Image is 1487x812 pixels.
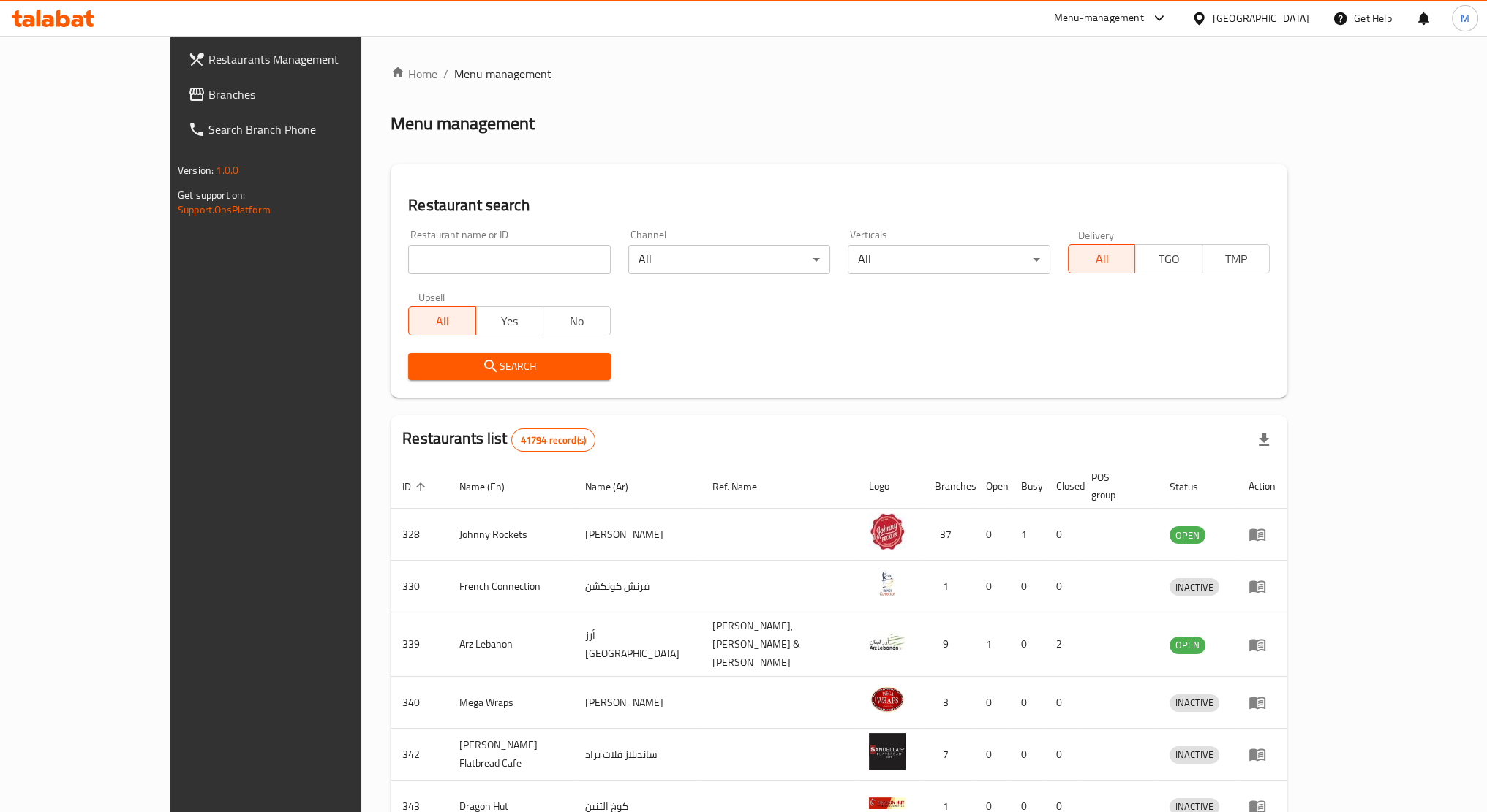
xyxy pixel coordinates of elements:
td: French Connection [448,561,573,612]
a: Support.OpsPlatform [178,200,271,219]
td: 0 [1009,561,1044,612]
span: Name (Ar) [585,478,647,496]
td: 9 [923,612,974,677]
td: 3 [923,677,974,729]
th: Open [974,464,1009,509]
div: INACTIVE [1170,694,1219,712]
th: Logo [857,464,923,509]
div: Menu-management [1054,10,1144,27]
span: TGO [1141,248,1197,270]
td: 0 [1044,677,1080,729]
td: 1 [974,612,1009,677]
td: 37 [923,509,974,561]
span: No [549,311,605,332]
span: Branches [208,86,407,103]
div: All [628,245,830,274]
td: [PERSON_NAME] [573,677,701,729]
img: Mega Wraps [869,681,906,718]
label: Delivery [1078,229,1115,240]
a: Restaurants Management [176,42,419,77]
div: Menu [1249,636,1276,653]
div: Menu [1249,745,1276,763]
td: 1 [1009,509,1044,561]
div: Menu [1249,577,1276,595]
td: أرز [GEOGRAPHIC_DATA] [573,612,701,677]
button: All [408,306,476,335]
th: Action [1237,464,1287,509]
div: Menu [1249,525,1276,543]
a: Branches [176,77,419,112]
span: INACTIVE [1170,579,1219,596]
button: Search [408,353,610,380]
td: 342 [391,729,448,781]
span: Menu management [454,65,551,83]
span: OPEN [1170,527,1205,544]
div: All [848,245,1050,274]
div: OPEN [1170,637,1205,654]
td: 330 [391,561,448,612]
img: Arz Lebanon [869,623,906,660]
a: Search Branch Phone [176,112,419,147]
span: 1.0.0 [216,161,238,180]
td: 0 [1009,677,1044,729]
td: 0 [974,561,1009,612]
button: TMP [1202,244,1270,273]
span: Get support on: [178,186,245,205]
button: Yes [475,306,543,335]
th: Branches [923,464,974,509]
td: 340 [391,677,448,729]
td: 0 [1044,509,1080,561]
h2: Restaurants list [402,428,595,452]
span: Yes [482,311,538,332]
button: All [1068,244,1136,273]
td: 7 [923,729,974,781]
span: OPEN [1170,637,1205,653]
div: INACTIVE [1170,578,1219,596]
nav: breadcrumb [391,65,1287,83]
img: Johnny Rockets [869,513,906,550]
th: Busy [1009,464,1044,509]
td: سانديلاز فلات براد [573,729,701,781]
div: [GEOGRAPHIC_DATA] [1213,10,1309,26]
button: No [543,306,611,335]
td: 0 [1009,729,1044,781]
span: 41794 record(s) [512,433,595,447]
td: Mega Wraps [448,677,573,729]
td: 328 [391,509,448,561]
img: French Connection [869,565,906,602]
span: Name (En) [459,478,524,496]
span: INACTIVE [1170,746,1219,763]
span: Restaurants Management [208,50,407,68]
td: 0 [974,729,1009,781]
span: INACTIVE [1170,694,1219,711]
h2: Menu management [391,112,535,135]
img: Sandella's Flatbread Cafe [869,733,906,770]
span: Search Branch Phone [208,121,407,138]
span: M [1461,10,1469,26]
td: 0 [1009,612,1044,677]
div: OPEN [1170,526,1205,544]
span: TMP [1208,248,1264,270]
td: 339 [391,612,448,677]
td: 0 [974,677,1009,729]
div: Menu [1249,694,1276,711]
span: All [415,311,470,332]
td: 0 [1044,729,1080,781]
td: 0 [974,509,1009,561]
span: Search [420,357,598,376]
td: Arz Lebanon [448,612,573,677]
span: All [1074,248,1130,270]
span: Ref. Name [712,478,776,496]
td: فرنش كونكشن [573,561,701,612]
div: INACTIVE [1170,746,1219,764]
label: Upsell [418,292,445,302]
input: Search for restaurant name or ID.. [408,245,610,274]
div: Total records count [511,428,595,452]
span: POS group [1091,468,1140,504]
td: [PERSON_NAME],[PERSON_NAME] & [PERSON_NAME] [701,612,858,677]
td: [PERSON_NAME] Flatbread Cafe [448,729,573,781]
span: Status [1170,478,1217,496]
div: Export file [1246,422,1281,458]
span: ID [402,478,430,496]
th: Closed [1044,464,1080,509]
